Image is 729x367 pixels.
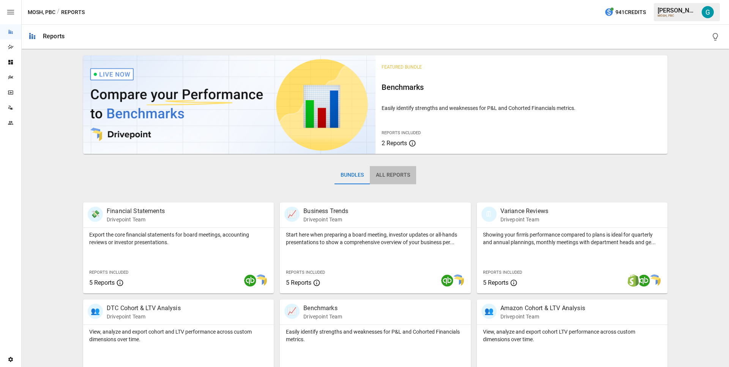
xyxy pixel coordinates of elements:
[89,279,115,286] span: 5 Reports
[43,33,65,40] div: Reports
[284,304,300,319] div: 📈
[382,104,662,112] p: Easily identify strengths and weaknesses for P&L and Cohorted Financials metrics.
[89,328,268,343] p: View, analyze and export cohort and LTV performance across custom dimensions over time.
[452,274,464,287] img: smart model
[107,216,165,223] p: Drivepoint Team
[658,14,697,17] div: MOSH, PBC
[286,270,325,275] span: Reports Included
[658,7,697,14] div: [PERSON_NAME]
[28,8,55,17] button: MOSH, PBC
[382,64,422,70] span: Featured Bundle
[382,81,662,93] h6: Benchmarks
[481,207,497,222] div: 🗓
[89,270,128,275] span: Reports Included
[88,207,103,222] div: 💸
[370,166,416,184] button: All Reports
[638,274,650,287] img: quickbooks
[483,270,522,275] span: Reports Included
[284,207,300,222] div: 📈
[303,207,348,216] p: Business Trends
[382,140,407,147] span: 2 Reports
[500,304,585,313] p: Amazon Cohort & LTV Analysis
[481,304,497,319] div: 👥
[83,55,376,154] img: video thumbnail
[500,207,548,216] p: Variance Reviews
[57,8,60,17] div: /
[500,313,585,320] p: Drivepoint Team
[441,274,453,287] img: quickbooks
[286,231,464,246] p: Start here when preparing a board meeting, investor updates or all-hands presentations to show a ...
[255,274,267,287] img: smart model
[697,2,718,23] button: Gavin Acres
[88,304,103,319] div: 👥
[500,216,548,223] p: Drivepoint Team
[286,279,311,286] span: 5 Reports
[303,313,342,320] p: Drivepoint Team
[286,328,464,343] p: Easily identify strengths and weaknesses for P&L and Cohorted Financials metrics.
[303,216,348,223] p: Drivepoint Team
[483,231,661,246] p: Showing your firm's performance compared to plans is ideal for quarterly and annual plannings, mo...
[89,231,268,246] p: Export the core financial statements for board meetings, accounting reviews or investor presentat...
[107,207,165,216] p: Financial Statements
[382,130,421,135] span: Reports Included
[483,328,661,343] p: View, analyze and export cohort LTV performance across custom dimensions over time.
[702,6,714,18] img: Gavin Acres
[601,5,649,19] button: 941Credits
[649,274,661,287] img: smart model
[615,8,646,17] span: 941 Credits
[107,304,181,313] p: DTC Cohort & LTV Analysis
[483,279,508,286] span: 5 Reports
[244,274,256,287] img: quickbooks
[335,166,370,184] button: Bundles
[627,274,639,287] img: shopify
[303,304,342,313] p: Benchmarks
[107,313,181,320] p: Drivepoint Team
